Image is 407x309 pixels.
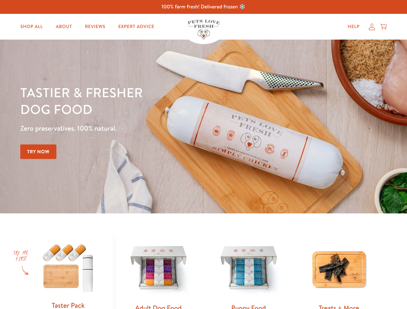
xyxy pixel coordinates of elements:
h1: Tastier & fresher dog food [20,84,265,117]
a: Shop All [15,20,48,33]
a: Try Now [20,145,56,159]
a: Help [343,20,365,33]
a: Expert Advice [113,20,160,33]
img: Pets Love Fresh [188,20,220,39]
a: Reviews [80,20,110,33]
p: Zero preservatives. 100% natural. [20,123,265,134]
a: About [51,20,77,33]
